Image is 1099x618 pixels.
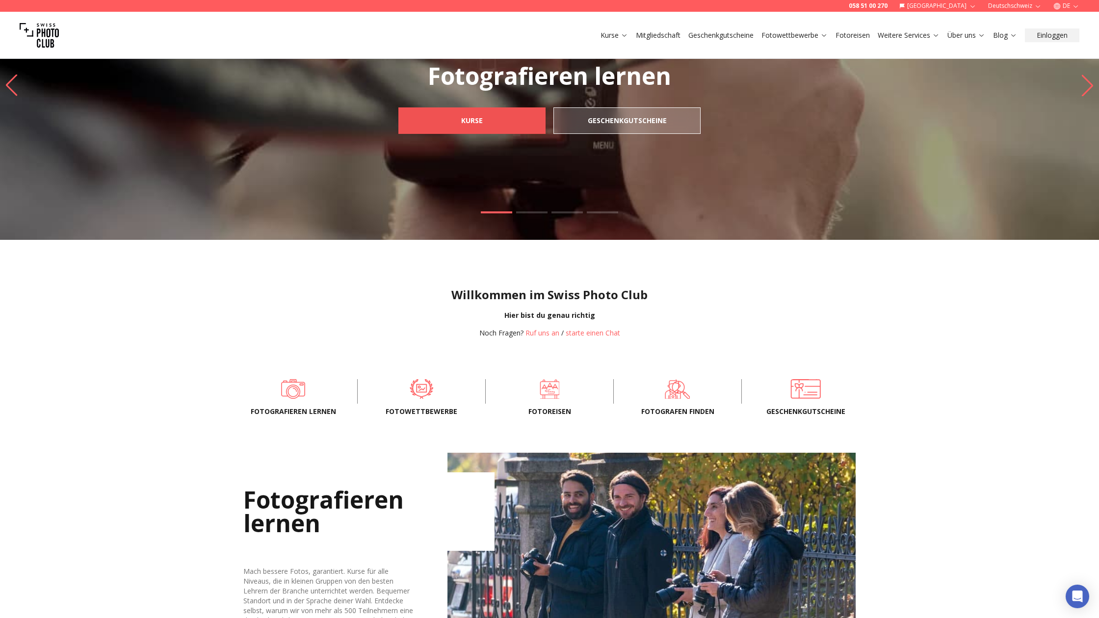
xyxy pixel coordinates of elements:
[479,328,523,337] span: Noch Fragen?
[245,407,341,416] span: Fotografieren lernen
[849,2,888,10] a: 058 51 00 270
[761,30,828,40] a: Fotowettbewerbe
[684,28,758,42] button: Geschenkgutscheine
[588,116,667,126] b: Geschenkgutscheine
[758,28,832,42] button: Fotowettbewerbe
[8,310,1091,320] div: Hier bist du genau richtig
[874,28,943,42] button: Weitere Services
[878,30,940,40] a: Weitere Services
[525,328,559,337] a: Ruf uns an
[8,287,1091,303] h1: Willkommen im Swiss Photo Club
[479,328,620,338] div: /
[601,30,628,40] a: Kurse
[398,107,546,134] a: Kurse
[243,472,495,551] h2: Fotografieren lernen
[947,30,985,40] a: Über uns
[373,407,470,416] span: Fotowettbewerbe
[245,379,341,399] a: Fotografieren lernen
[832,28,874,42] button: Fotoreisen
[836,30,870,40] a: Fotoreisen
[501,379,598,399] a: Fotoreisen
[629,407,726,416] span: Fotografen finden
[758,407,854,416] span: Geschenkgutscheine
[501,407,598,416] span: Fotoreisen
[993,30,1017,40] a: Blog
[597,28,632,42] button: Kurse
[1066,585,1089,608] div: Open Intercom Messenger
[20,16,59,55] img: Swiss photo club
[632,28,684,42] button: Mitgliedschaft
[373,379,470,399] a: Fotowettbewerbe
[943,28,989,42] button: Über uns
[566,328,620,338] button: starte einen Chat
[461,116,483,126] b: Kurse
[688,30,754,40] a: Geschenkgutscheine
[377,64,722,88] p: Fotografieren lernen
[1025,28,1079,42] button: Einloggen
[636,30,680,40] a: Mitgliedschaft
[758,379,854,399] a: Geschenkgutscheine
[629,379,726,399] a: Fotografen finden
[989,28,1021,42] button: Blog
[553,107,701,134] a: Geschenkgutscheine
